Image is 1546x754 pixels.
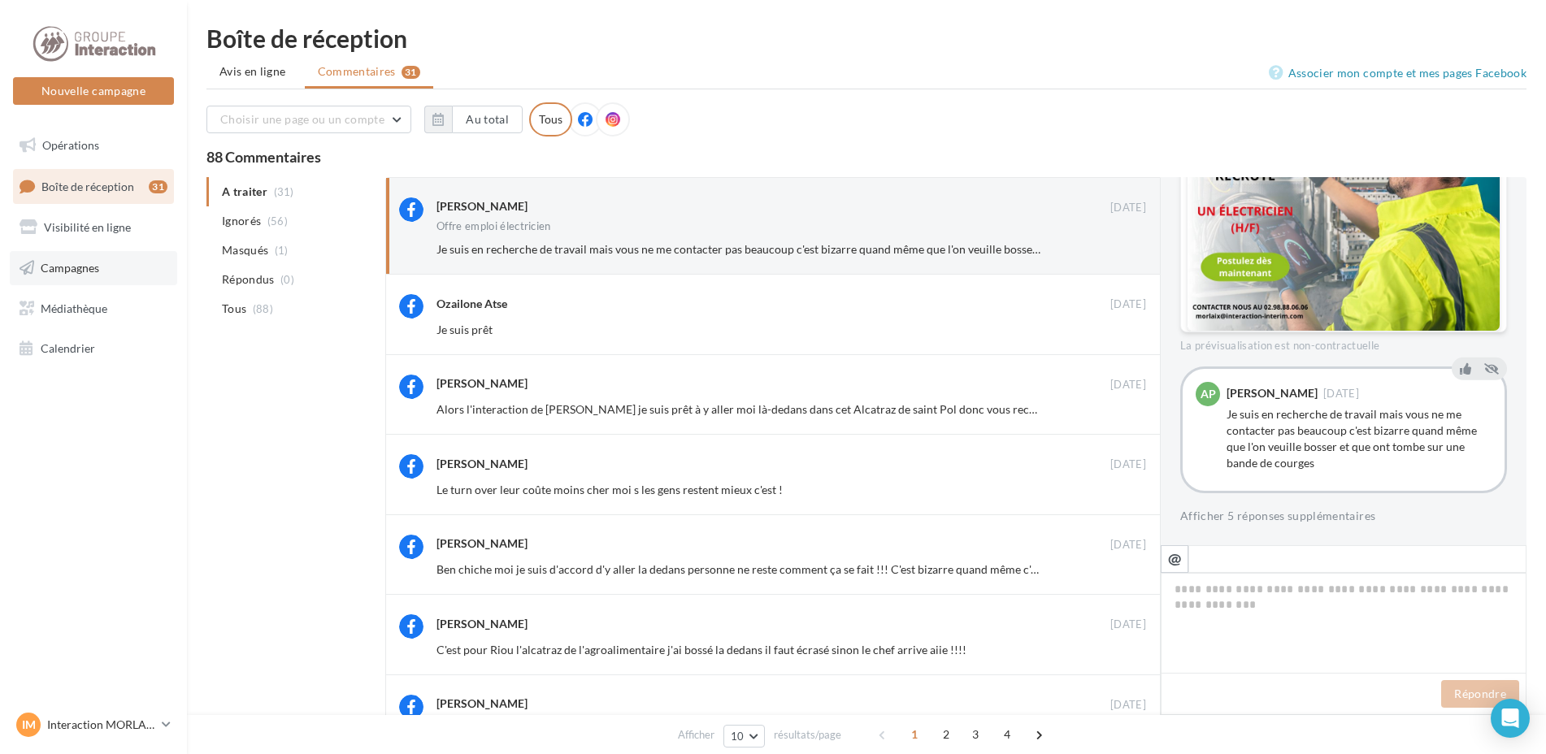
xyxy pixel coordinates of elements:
span: IM [22,717,36,733]
div: [PERSON_NAME] [436,535,528,552]
span: 10 [731,730,745,743]
div: [PERSON_NAME] [436,616,528,632]
button: Au total [452,106,523,133]
a: Boîte de réception31 [10,169,177,204]
span: Calendrier [41,341,95,355]
div: Je suis en recherche de travail mais vous ne me contacter pas beaucoup c'est bizarre quand même q... [1227,406,1492,471]
span: Ignorés [222,213,261,229]
a: Médiathèque [10,292,177,326]
div: [PERSON_NAME] [436,198,528,214]
span: [DATE] [1110,698,1146,713]
span: (1) [275,244,289,257]
p: Interaction MORLAIX [47,717,155,733]
div: [PERSON_NAME] [436,375,528,392]
div: [PERSON_NAME] [436,456,528,472]
span: Masqués [222,242,268,258]
a: Calendrier [10,331,177,366]
span: [DATE] [1110,378,1146,392]
span: Ben chiche moi je suis d'accord d'y aller la dedans personne ne reste comment ça se fait !!! C'es... [436,562,1084,576]
i: @ [1168,551,1182,565]
div: Open Intercom Messenger [1491,699,1530,738]
button: @ [1161,545,1188,573]
span: (88) [253,302,273,315]
div: La prévisualisation est non-contractuelle [1180,332,1507,353]
span: Je suis prêt [436,323,493,336]
span: AP [1201,386,1216,402]
button: 10 [723,725,765,747]
span: [DATE] [1110,457,1146,472]
a: Associer mon compte et mes pages Facebook [1269,63,1526,83]
a: Visibilité en ligne [10,210,177,245]
span: Avis en ligne [219,63,286,80]
a: IM Interaction MORLAIX [13,709,174,740]
span: Médiathèque [41,301,107,314]
span: Boîte de réception [41,179,134,193]
span: 2 [933,721,959,747]
div: Boîte de réception [206,26,1526,50]
button: Nouvelle campagne [13,77,174,105]
span: [DATE] [1110,297,1146,312]
span: Alors l'interaction de [PERSON_NAME] je suis prêt à y aller moi là-dedans dans cet Alcatraz de sa... [436,402,1528,416]
span: Opérations [42,138,99,152]
span: Répondus [222,271,275,288]
span: (0) [280,273,294,286]
span: 1 [901,721,927,747]
div: 31 [149,180,167,193]
button: Afficher 5 réponses supplémentaires [1180,506,1375,526]
div: [PERSON_NAME] [1227,388,1318,399]
div: Offre emploi électricien [436,221,551,232]
span: Je suis en recherche de travail mais vous ne me contacter pas beaucoup c'est bizarre quand même q... [436,242,1255,256]
span: Tous [222,301,246,317]
button: Répondre [1441,680,1519,708]
span: Choisir une page ou un compte [220,112,384,126]
div: [PERSON_NAME] [436,695,528,712]
span: résultats/page [774,727,841,743]
span: (56) [267,214,288,227]
span: Visibilité en ligne [44,220,131,234]
div: Tous [529,102,572,136]
a: Opérations [10,128,177,162]
span: Le turn over leur coûte moins cher moi s les gens restent mieux c'est ! [436,483,783,496]
button: Choisir une page ou un compte [206,106,411,133]
span: 4 [994,721,1020,747]
span: [DATE] [1110,538,1146,552]
span: [DATE] [1323,388,1359,399]
button: Au total [424,106,523,133]
span: [DATE] [1110,617,1146,632]
div: 88 Commentaires [206,149,1526,164]
span: Afficher [678,727,714,743]
div: Ozailone Atse [436,296,507,312]
span: [DATE] [1110,201,1146,215]
span: C'est pour Riou l'alcatraz de l'agroalimentaire j'ai bossé la dedans il faut écrasé sinon le chef... [436,643,966,656]
a: Campagnes [10,251,177,285]
span: 3 [962,721,988,747]
span: Campagnes [41,261,99,275]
